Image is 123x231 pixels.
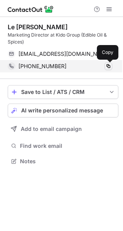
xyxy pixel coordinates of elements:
[21,89,105,95] div: Save to List / ATS / CRM
[18,50,106,57] span: [EMAIL_ADDRESS][DOMAIN_NAME]
[21,126,82,132] span: Add to email campaign
[18,63,66,70] span: [PHONE_NUMBER]
[8,32,118,45] div: Marketing Director at Kido Group (Edible Oil & Spices)
[21,107,103,114] span: AI write personalized message
[8,104,118,117] button: AI write personalized message
[8,141,118,151] button: Find work email
[20,158,115,165] span: Notes
[20,142,115,149] span: Find work email
[8,85,118,99] button: save-profile-one-click
[8,156,118,167] button: Notes
[8,23,68,31] div: Le [PERSON_NAME]
[8,122,118,136] button: Add to email campaign
[8,5,54,14] img: ContactOut v5.3.10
